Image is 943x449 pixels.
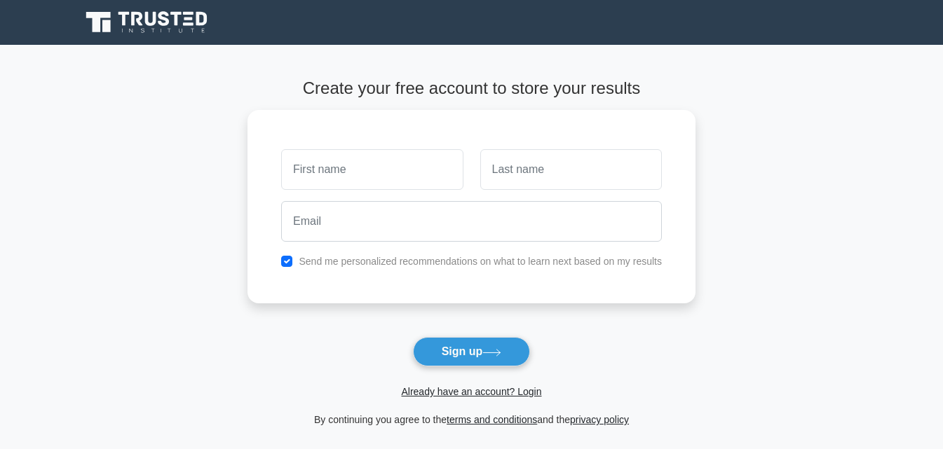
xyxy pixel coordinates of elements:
[247,78,696,99] h4: Create your free account to store your results
[413,337,531,366] button: Sign up
[447,414,537,425] a: terms and conditions
[401,386,541,397] a: Already have an account? Login
[299,256,662,267] label: Send me personalized recommendations on what to learn next based on my results
[480,149,662,190] input: Last name
[281,201,662,242] input: Email
[239,411,704,428] div: By continuing you agree to the and the
[281,149,463,190] input: First name
[570,414,629,425] a: privacy policy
